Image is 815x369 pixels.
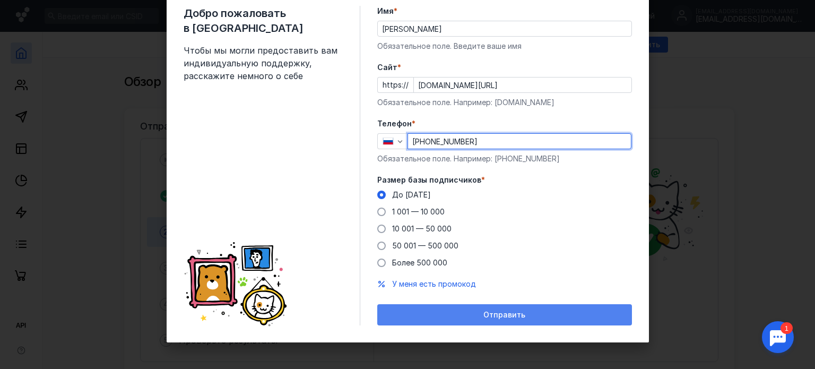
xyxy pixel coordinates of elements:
[377,62,397,73] span: Cайт
[392,190,431,199] span: До [DATE]
[377,41,632,52] div: Обязательное поле. Введите ваше имя
[377,97,632,108] div: Обязательное поле. Например: [DOMAIN_NAME]
[24,6,36,18] div: 1
[483,311,525,320] span: Отправить
[184,44,343,82] span: Чтобы мы могли предоставить вам индивидуальную поддержку, расскажите немного о себе
[392,207,445,216] span: 1 001 — 10 000
[377,118,412,129] span: Телефон
[377,153,632,164] div: Обязательное поле. Например: [PHONE_NUMBER]
[392,224,452,233] span: 10 001 — 50 000
[392,279,476,288] span: У меня есть промокод
[392,279,476,289] button: У меня есть промокод
[377,175,481,185] span: Размер базы подписчиков
[392,241,458,250] span: 50 001 — 500 000
[377,304,632,325] button: Отправить
[392,258,447,267] span: Более 500 000
[184,6,343,36] span: Добро пожаловать в [GEOGRAPHIC_DATA]
[377,6,394,16] span: Имя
